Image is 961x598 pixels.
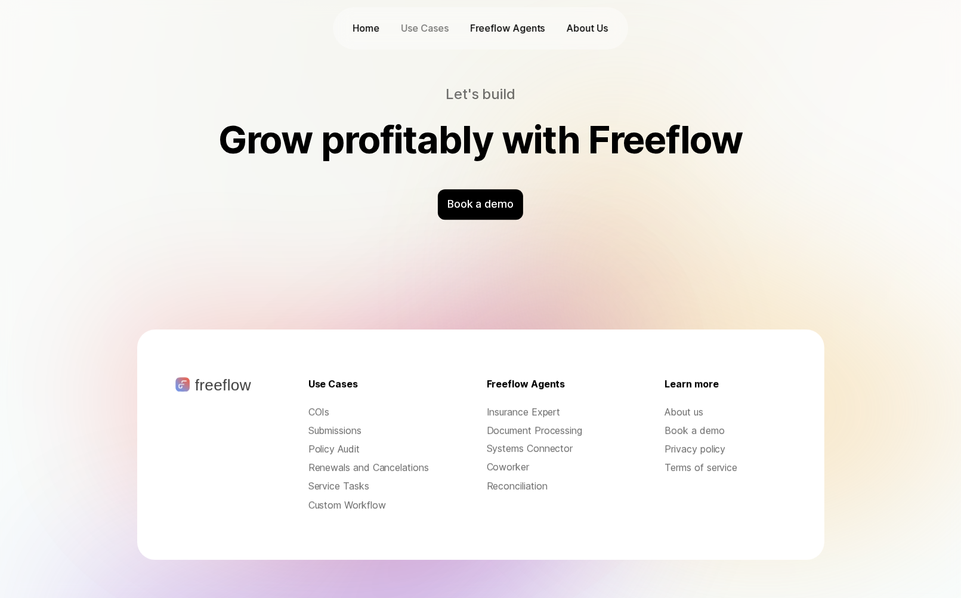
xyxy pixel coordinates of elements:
div: Coworker [487,460,608,474]
p: Book a demo [447,196,514,212]
p: Let's build [194,84,767,104]
a: Freeflow Agents [464,19,551,38]
a: About Us [561,19,614,38]
p: Use Cases [401,21,449,35]
p: Use Cases [308,377,358,391]
button: Service Tasks [308,479,429,493]
div: Systems Connector [487,442,608,455]
h2: Grow profitably with Freeflow [194,119,767,161]
button: Submissions [308,424,429,437]
div: Reconciliation [487,479,608,493]
p: Freeflow Agents [487,377,566,391]
button: COIs [308,405,429,419]
button: Use Cases [395,19,455,38]
p: Freeflow Agents [470,21,545,35]
a: About us [665,405,786,419]
button: Custom Workflow [308,498,429,512]
a: Book a demo [665,424,786,437]
p: Learn more [665,377,719,391]
div: Document Processing [487,424,608,437]
p: freeflow [195,377,251,393]
div: Insurance Expert [487,405,608,419]
a: Terms of service [665,461,786,474]
div: Book a demo [438,189,523,219]
p: Home [353,21,380,35]
p: About Us [567,21,608,35]
button: Policy Audit [308,442,429,456]
a: Privacy policy [665,442,786,456]
button: Renewals and Cancelations [308,461,429,474]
